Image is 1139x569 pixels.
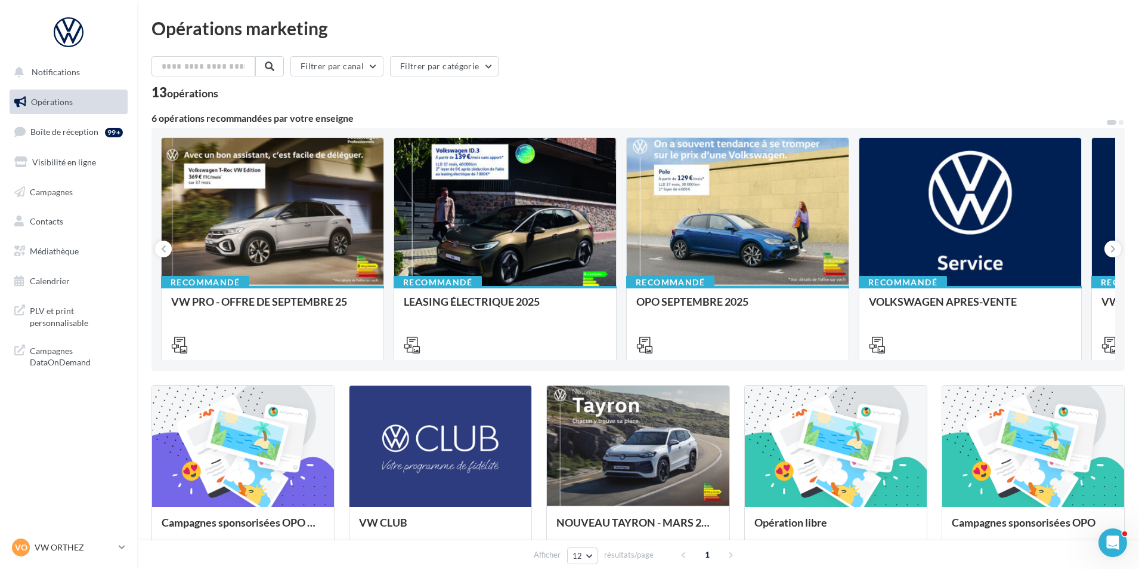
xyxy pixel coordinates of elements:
[162,516,324,540] div: Campagnes sponsorisées OPO Septembre
[35,542,114,553] p: VW ORTHEZ
[290,56,383,76] button: Filtrer par canal
[604,549,654,561] span: résultats/page
[556,516,719,540] div: NOUVEAU TAYRON - MARS 2025
[7,150,130,175] a: Visibilité en ligne
[167,88,218,99] div: opérations
[30,303,123,328] span: PLV et print personnalisable
[7,239,130,264] a: Médiathèque
[31,97,73,107] span: Opérations
[390,56,499,76] button: Filtrer par catégorie
[30,343,123,368] span: Campagnes DataOnDemand
[636,296,839,319] div: OPO SEPTEMBRE 2025
[869,296,1072,319] div: VOLKSWAGEN APRES-VENTE
[698,545,717,564] span: 1
[161,276,249,289] div: Recommandé
[754,516,917,540] div: Opération libre
[32,157,96,167] span: Visibilité en ligne
[30,186,73,196] span: Campagnes
[10,536,128,559] a: VO VW ORTHEZ
[171,296,374,319] div: VW PRO - OFFRE DE SEPTEMBRE 25
[105,128,123,137] div: 99+
[1098,528,1127,557] iframe: Intercom live chat
[626,276,714,289] div: Recommandé
[7,338,130,373] a: Campagnes DataOnDemand
[15,542,27,553] span: VO
[7,269,130,294] a: Calendrier
[32,67,80,77] span: Notifications
[30,127,98,137] span: Boîte de réception
[534,549,561,561] span: Afficher
[7,60,125,85] button: Notifications
[7,298,130,333] a: PLV et print personnalisable
[7,180,130,205] a: Campagnes
[151,113,1106,123] div: 6 opérations recommandées par votre enseigne
[7,90,130,115] a: Opérations
[30,216,63,226] span: Contacts
[572,551,583,561] span: 12
[952,516,1115,540] div: Campagnes sponsorisées OPO
[7,119,130,144] a: Boîte de réception99+
[404,296,606,319] div: LEASING ÉLECTRIQUE 2025
[567,548,598,564] button: 12
[30,276,70,286] span: Calendrier
[30,246,79,256] span: Médiathèque
[151,19,1125,37] div: Opérations marketing
[7,209,130,234] a: Contacts
[859,276,947,289] div: Recommandé
[394,276,482,289] div: Recommandé
[151,86,218,99] div: 13
[359,516,522,540] div: VW CLUB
